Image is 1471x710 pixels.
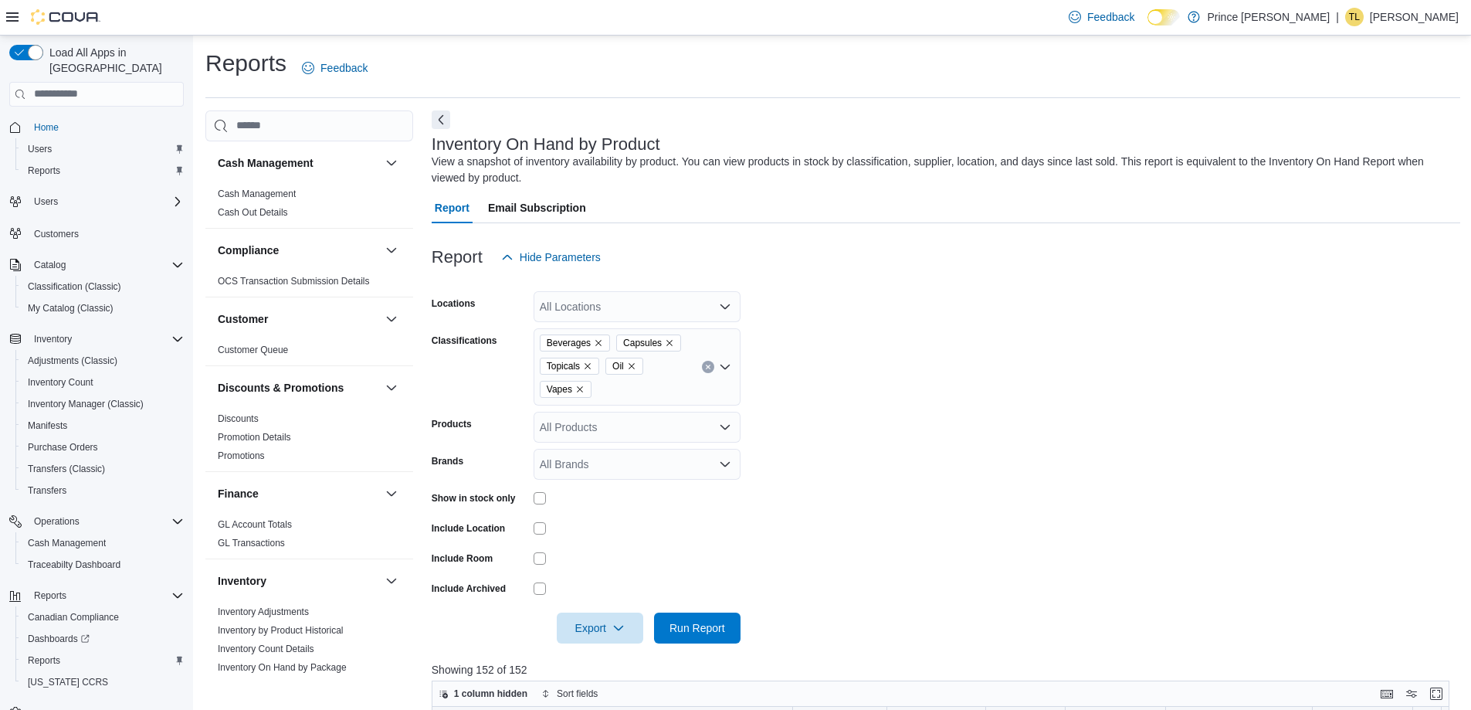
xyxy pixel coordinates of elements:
label: Include Archived [432,583,506,595]
span: Vapes [547,382,572,397]
span: Promotions [218,450,265,462]
a: Inventory by Product Historical [218,625,344,636]
span: Topicals [547,358,580,374]
button: Open list of options [719,421,731,433]
a: Cash Management [218,189,296,199]
span: [US_STATE] CCRS [28,676,108,688]
button: Reports [28,586,73,605]
button: Operations [28,512,86,531]
a: Home [28,118,65,137]
span: Beverages [540,335,610,352]
span: Promotion Details [218,431,291,443]
a: Reports [22,651,66,670]
span: Adjustments (Classic) [28,355,117,367]
span: Inventory On Hand by Package [218,661,347,674]
button: Run Report [654,613,741,644]
button: Remove Capsules from selection in this group [665,338,674,348]
label: Include Location [432,522,505,535]
span: Traceabilty Dashboard [28,559,120,571]
h3: Cash Management [218,155,314,171]
div: Taylor Larcombe [1345,8,1364,26]
button: Inventory [218,573,379,589]
span: Users [28,192,184,211]
button: My Catalog (Classic) [15,297,190,319]
span: Customers [28,223,184,243]
a: Canadian Compliance [22,608,125,627]
span: 1 column hidden [454,688,527,700]
a: Promotion Details [218,432,291,443]
span: Inventory Adjustments [218,606,309,618]
span: Home [28,117,184,137]
span: Feedback [320,60,368,76]
button: Inventory Manager (Classic) [15,393,190,415]
span: Inventory Manager (Classic) [22,395,184,413]
a: Traceabilty Dashboard [22,555,127,574]
a: Inventory Manager (Classic) [22,395,150,413]
span: Home [34,121,59,134]
button: Finance [218,486,379,501]
a: Users [22,140,58,158]
a: OCS Transaction Submission Details [218,276,370,287]
button: Enter fullscreen [1427,685,1446,703]
button: Remove Topicals from selection in this group [583,362,592,371]
a: Customers [28,225,85,243]
button: Discounts & Promotions [382,379,401,397]
span: TL [1349,8,1360,26]
span: Classification (Classic) [22,277,184,296]
span: Users [34,195,58,208]
a: Manifests [22,416,73,435]
label: Brands [432,455,463,467]
span: Classification (Classic) [28,280,121,293]
button: Transfers (Classic) [15,458,190,480]
span: Reports [28,586,184,605]
button: Canadian Compliance [15,606,190,628]
button: Finance [382,484,401,503]
span: Transfers (Classic) [22,460,184,478]
a: GL Account Totals [218,519,292,530]
button: Classification (Classic) [15,276,190,297]
a: My Catalog (Classic) [22,299,120,318]
span: Washington CCRS [22,673,184,691]
span: Transfers [22,481,184,500]
button: Users [3,191,190,212]
button: Remove Beverages from selection in this group [594,338,603,348]
span: Customer Queue [218,344,288,356]
span: Canadian Compliance [28,611,119,623]
a: Feedback [1063,2,1141,32]
span: Purchase Orders [22,438,184,457]
button: Cash Management [382,154,401,172]
a: Reports [22,161,66,180]
span: Manifests [28,420,67,432]
span: Reports [22,161,184,180]
button: Users [15,138,190,160]
span: Inventory [28,330,184,348]
button: Display options [1402,685,1421,703]
span: Run Report [669,620,725,636]
button: Customer [218,311,379,327]
button: Open list of options [719,301,731,313]
div: Cash Management [205,185,413,228]
span: Inventory Count [22,373,184,392]
span: GL Transactions [218,537,285,549]
button: Operations [3,511,190,532]
div: Discounts & Promotions [205,409,413,471]
button: Cash Management [218,155,379,171]
span: Reports [22,651,184,670]
span: Operations [28,512,184,531]
h3: Finance [218,486,259,501]
span: OCS Transaction Submission Details [218,275,370,287]
button: Open list of options [719,458,731,471]
img: Cova [31,9,100,25]
button: Sort fields [535,685,604,703]
span: Operations [34,515,80,528]
label: Locations [432,297,476,310]
a: Dashboards [22,630,96,648]
span: Email Subscription [488,192,586,223]
h1: Reports [205,48,286,79]
span: Reports [34,589,66,602]
span: Load All Apps in [GEOGRAPHIC_DATA] [43,45,184,76]
span: Adjustments (Classic) [22,352,184,370]
a: Transfers (Classic) [22,460,111,478]
button: Inventory [382,572,401,590]
span: Topicals [540,358,599,375]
